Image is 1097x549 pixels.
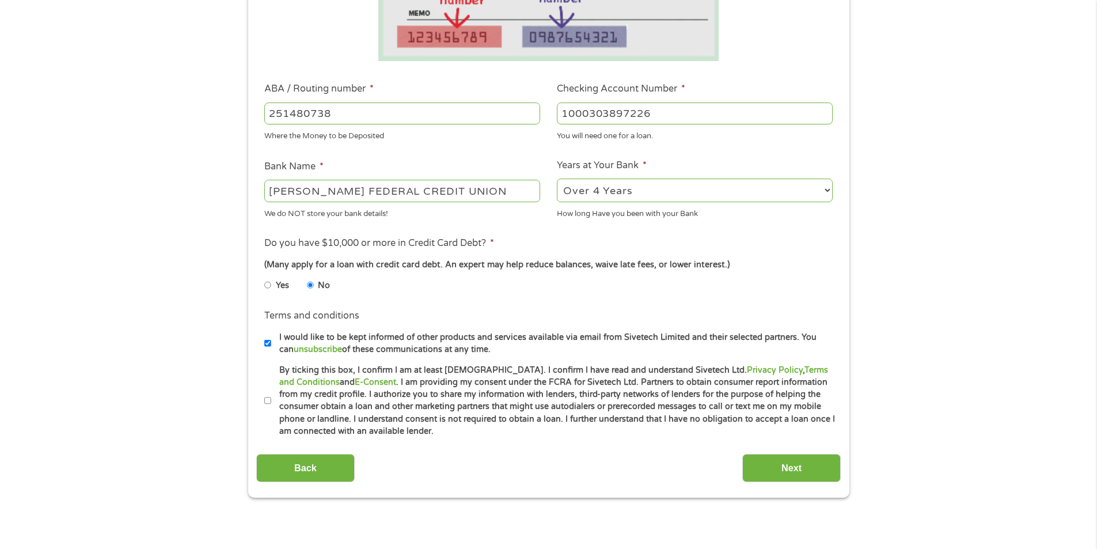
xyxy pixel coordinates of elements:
a: Terms and Conditions [279,365,828,387]
a: Privacy Policy [747,365,803,375]
input: Back [256,454,355,482]
label: Years at Your Bank [557,160,647,172]
input: Next [742,454,841,482]
label: By ticking this box, I confirm I am at least [DEMOGRAPHIC_DATA]. I confirm I have read and unders... [271,364,836,438]
label: ABA / Routing number [264,83,374,95]
label: Do you have $10,000 or more in Credit Card Debt? [264,237,494,249]
a: unsubscribe [294,344,342,354]
label: Yes [276,279,289,292]
input: 345634636 [557,103,833,124]
label: Bank Name [264,161,324,173]
label: Checking Account Number [557,83,685,95]
div: Where the Money to be Deposited [264,127,540,142]
div: (Many apply for a loan with credit card debt. An expert may help reduce balances, waive late fees... [264,259,832,271]
div: How long Have you been with your Bank [557,204,833,219]
label: No [318,279,330,292]
div: You will need one for a loan. [557,127,833,142]
input: 263177916 [264,103,540,124]
a: E-Consent [355,377,396,387]
label: I would like to be kept informed of other products and services available via email from Sivetech... [271,331,836,356]
div: We do NOT store your bank details! [264,204,540,219]
label: Terms and conditions [264,310,359,322]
